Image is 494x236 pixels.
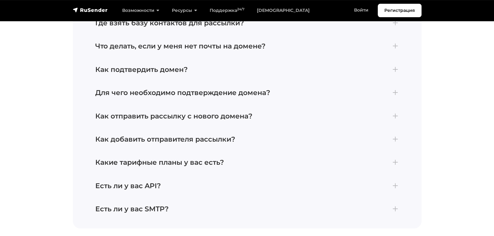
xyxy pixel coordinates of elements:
a: Ресурсы [166,4,203,17]
a: Возможности [116,4,166,17]
img: RuSender [73,7,108,13]
a: Войти [348,4,375,17]
h4: Как подтвердить домен? [95,66,399,74]
h4: Есть ли у вас API? [95,182,399,190]
sup: 24/7 [237,7,244,11]
a: [DEMOGRAPHIC_DATA] [251,4,316,17]
a: Поддержка24/7 [203,4,251,17]
h4: Есть ли у вас SMTP? [95,205,399,213]
a: Регистрация [378,4,422,17]
h4: Что делать, если у меня нет почты на домене? [95,42,399,50]
h4: Какие тарифные планы у вас есть? [95,158,399,167]
h4: Как добавить отправителя рассылки? [95,135,399,143]
h4: Для чего необходимо подтверждение домена? [95,89,399,97]
h4: Как отправить рассылку с нового домена? [95,112,399,120]
h4: Где взять базу контактов для рассылки? [95,19,399,27]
